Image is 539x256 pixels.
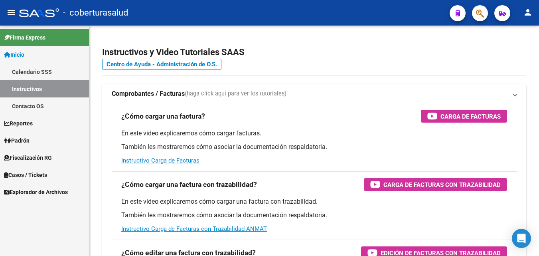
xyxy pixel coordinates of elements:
[63,4,128,22] span: - coberturasalud
[6,8,16,17] mat-icon: menu
[4,136,30,145] span: Padrón
[102,84,526,103] mat-expansion-panel-header: Comprobantes / Facturas(haga click aquí para ver los tutoriales)
[440,111,501,121] span: Carga de Facturas
[121,211,507,220] p: También les mostraremos cómo asociar la documentación respaldatoria.
[121,111,205,122] h3: ¿Cómo cargar una factura?
[112,89,185,98] strong: Comprobantes / Facturas
[4,188,68,196] span: Explorador de Archivos
[121,225,267,232] a: Instructivo Carga de Facturas con Trazabilidad ANMAT
[364,178,507,191] button: Carga de Facturas con Trazabilidad
[383,180,501,190] span: Carga de Facturas con Trazabilidad
[4,171,47,179] span: Casos / Tickets
[4,119,33,128] span: Reportes
[121,157,199,164] a: Instructivo Carga de Facturas
[4,50,24,59] span: Inicio
[4,153,52,162] span: Fiscalización RG
[121,129,507,138] p: En este video explicaremos cómo cargar facturas.
[421,110,507,123] button: Carga de Facturas
[102,45,526,60] h2: Instructivos y Video Tutoriales SAAS
[523,8,533,17] mat-icon: person
[121,143,507,151] p: También les mostraremos cómo asociar la documentación respaldatoria.
[121,179,257,190] h3: ¿Cómo cargar una factura con trazabilidad?
[121,197,507,206] p: En este video explicaremos cómo cargar una factura con trazabilidad.
[185,89,286,98] span: (haga click aquí para ver los tutoriales)
[102,59,221,70] a: Centro de Ayuda - Administración de O.S.
[4,33,45,42] span: Firma Express
[512,229,531,248] div: Open Intercom Messenger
